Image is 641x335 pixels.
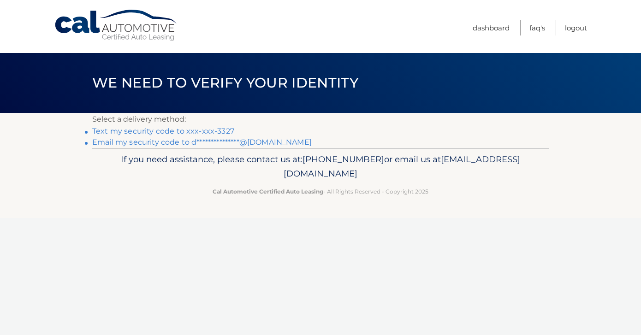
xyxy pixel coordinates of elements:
[303,154,384,165] span: [PHONE_NUMBER]
[54,9,178,42] a: Cal Automotive
[98,187,543,196] p: - All Rights Reserved - Copyright 2025
[213,188,323,195] strong: Cal Automotive Certified Auto Leasing
[98,152,543,182] p: If you need assistance, please contact us at: or email us at
[565,20,587,35] a: Logout
[92,74,358,91] span: We need to verify your identity
[473,20,510,35] a: Dashboard
[92,127,234,135] a: Text my security code to xxx-xxx-3327
[92,113,549,126] p: Select a delivery method:
[529,20,545,35] a: FAQ's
